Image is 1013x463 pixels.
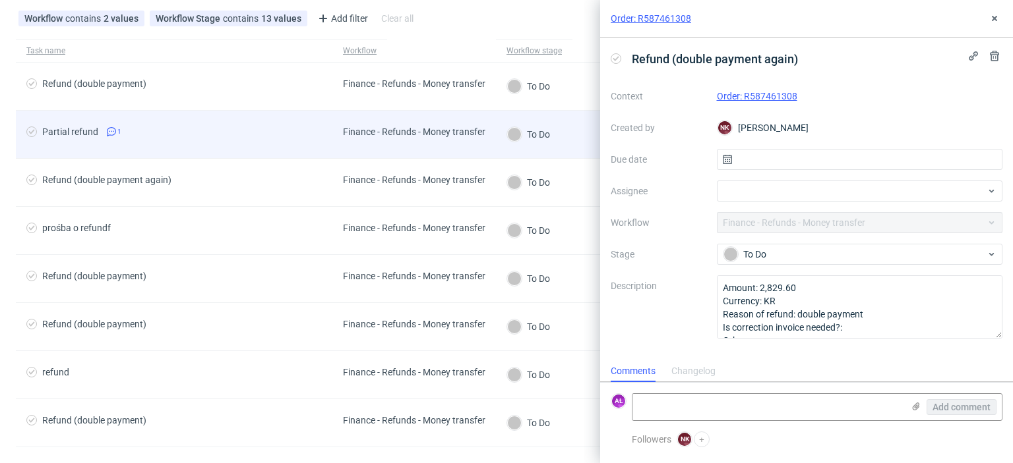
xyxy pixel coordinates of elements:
[117,126,121,137] span: 1
[343,271,485,281] div: Finance - Refunds - Money transfer
[223,13,261,24] span: contains
[42,175,171,185] div: Refund (double payment again)
[343,415,485,425] div: Finance - Refunds - Money transfer
[343,319,485,329] div: Finance - Refunds - Money transfer
[694,431,710,447] button: +
[42,78,146,89] div: Refund (double payment)
[65,13,104,24] span: contains
[24,13,65,24] span: Workflow
[42,319,146,329] div: Refund (double payment)
[42,271,146,281] div: Refund (double payment)
[611,88,706,104] label: Context
[42,415,146,425] div: Refund (double payment)
[156,13,223,24] span: Workflow Stage
[717,117,1003,138] div: [PERSON_NAME]
[507,368,550,382] div: To Do
[678,433,691,446] figcaption: NK
[507,79,550,94] div: To Do
[507,319,550,334] div: To Do
[717,275,1003,339] textarea: Amount: 2,829.60 Currency: KR Reason of refund: double payment Is correction invoice needed?: Other:
[343,223,485,233] div: Finance - Refunds - Money transfer
[507,223,550,238] div: To Do
[627,48,803,70] span: Refund (double payment again)
[611,246,706,262] label: Stage
[379,9,416,28] div: Clear all
[26,45,322,57] span: Task name
[611,183,706,199] label: Assignee
[611,12,691,25] a: Order: R587461308
[343,175,485,185] div: Finance - Refunds - Money transfer
[611,361,656,382] div: Comments
[723,247,986,261] div: To Do
[42,126,98,137] div: Partial refund
[506,45,562,56] div: Workflow stage
[343,45,377,56] div: Workflow
[343,126,485,137] div: Finance - Refunds - Money transfer
[632,434,671,445] span: Followers
[611,215,706,231] label: Workflow
[507,175,550,190] div: To Do
[42,223,111,233] div: prośba o refundf
[343,367,485,377] div: Finance - Refunds - Money transfer
[611,120,706,136] label: Created by
[611,151,706,167] label: Due date
[717,91,797,101] a: Order: R587461308
[718,121,731,134] figcaption: NK
[507,416,550,430] div: To Do
[612,395,625,408] figcaption: AŁ
[343,78,485,89] div: Finance - Refunds - Money transfer
[507,271,550,286] div: To Do
[313,8,371,29] div: Add filter
[507,127,550,142] div: To Do
[42,367,69,377] div: refund
[261,13,301,24] div: 13 values
[611,278,706,336] label: Description
[671,361,716,382] div: Changelog
[104,13,138,24] div: 2 values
